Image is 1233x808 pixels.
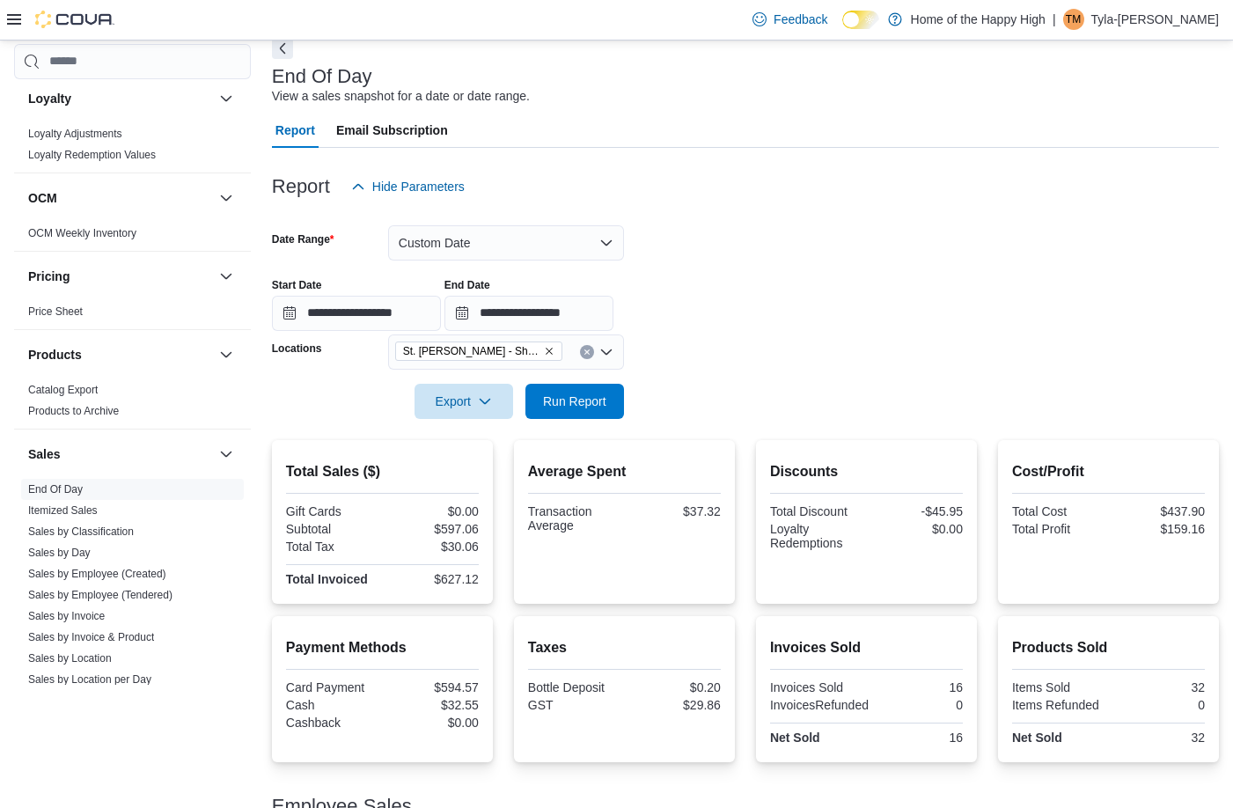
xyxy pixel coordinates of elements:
[1012,731,1062,745] strong: Net Sold
[28,525,134,539] span: Sales by Classification
[770,731,820,745] strong: Net Sold
[28,482,83,496] span: End Of Day
[528,680,621,694] div: Bottle Deposit
[1012,698,1105,712] div: Items Refunded
[28,149,156,161] a: Loyalty Redemption Values
[28,189,212,207] button: OCM
[528,504,621,533] div: Transaction Average
[528,637,721,658] h2: Taxes
[28,189,57,207] h3: OCM
[1112,522,1205,536] div: $159.16
[528,461,721,482] h2: Average Spent
[745,2,834,37] a: Feedback
[770,637,963,658] h2: Invoices Sold
[870,731,963,745] div: 16
[28,609,105,623] span: Sales by Invoice
[774,11,827,28] span: Feedback
[272,87,530,106] div: View a sales snapshot for a date or date range.
[372,178,465,195] span: Hide Parameters
[286,716,379,730] div: Cashback
[14,301,251,329] div: Pricing
[286,572,368,586] strong: Total Invoiced
[870,522,963,536] div: $0.00
[272,342,322,356] label: Locations
[444,278,490,292] label: End Date
[628,504,721,518] div: $37.32
[28,268,212,285] button: Pricing
[1012,461,1205,482] h2: Cost/Profit
[216,344,237,365] button: Products
[275,113,315,148] span: Report
[272,278,322,292] label: Start Date
[28,346,212,364] button: Products
[28,589,172,601] a: Sales by Employee (Tendered)
[286,504,379,518] div: Gift Cards
[28,305,83,318] a: Price Sheet
[1112,504,1205,518] div: $437.90
[1091,9,1219,30] p: Tyla-[PERSON_NAME]
[628,698,721,712] div: $29.86
[1012,522,1105,536] div: Total Profit
[216,266,237,287] button: Pricing
[28,547,91,559] a: Sales by Day
[415,384,513,419] button: Export
[911,9,1046,30] p: Home of the Happy High
[286,540,379,554] div: Total Tax
[28,483,83,496] a: End Of Day
[770,504,863,518] div: Total Discount
[286,698,379,712] div: Cash
[28,610,105,622] a: Sales by Invoice
[770,698,869,712] div: InvoicesRefunded
[216,187,237,209] button: OCM
[544,346,554,356] button: Remove St. Albert - Shoppes @ Giroux - Fire & Flower from selection in this group
[272,66,372,87] h3: End Of Day
[14,479,251,782] div: Sales
[28,546,91,560] span: Sales by Day
[28,268,70,285] h3: Pricing
[1112,731,1205,745] div: 32
[770,461,963,482] h2: Discounts
[28,404,119,418] span: Products to Archive
[628,680,721,694] div: $0.20
[28,127,122,141] span: Loyalty Adjustments
[28,525,134,538] a: Sales by Classification
[385,504,479,518] div: $0.00
[770,680,863,694] div: Invoices Sold
[28,631,154,643] a: Sales by Invoice & Product
[14,123,251,173] div: Loyalty
[344,169,472,204] button: Hide Parameters
[870,680,963,694] div: 16
[388,225,624,261] button: Custom Date
[28,588,172,602] span: Sales by Employee (Tendered)
[444,296,613,331] input: Press the down key to open a popover containing a calendar.
[28,504,98,517] a: Itemized Sales
[425,384,503,419] span: Export
[28,652,112,665] a: Sales by Location
[28,503,98,518] span: Itemized Sales
[1012,504,1105,518] div: Total Cost
[1012,680,1105,694] div: Items Sold
[28,568,166,580] a: Sales by Employee (Created)
[28,226,136,240] span: OCM Weekly Inventory
[403,342,540,360] span: St. [PERSON_NAME] - Shoppes @ [PERSON_NAME] - Fire & Flower
[216,88,237,109] button: Loyalty
[286,522,379,536] div: Subtotal
[28,148,156,162] span: Loyalty Redemption Values
[528,698,621,712] div: GST
[1053,9,1056,30] p: |
[876,698,963,712] div: 0
[272,232,334,246] label: Date Range
[385,522,479,536] div: $597.06
[28,90,212,107] button: Loyalty
[385,572,479,586] div: $627.12
[543,393,606,410] span: Run Report
[14,223,251,251] div: OCM
[35,11,114,28] img: Cova
[336,113,448,148] span: Email Subscription
[525,384,624,419] button: Run Report
[1066,9,1081,30] span: TM
[1112,680,1205,694] div: 32
[286,680,379,694] div: Card Payment
[1063,9,1084,30] div: Tyla-Moon Simpson
[385,680,479,694] div: $594.57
